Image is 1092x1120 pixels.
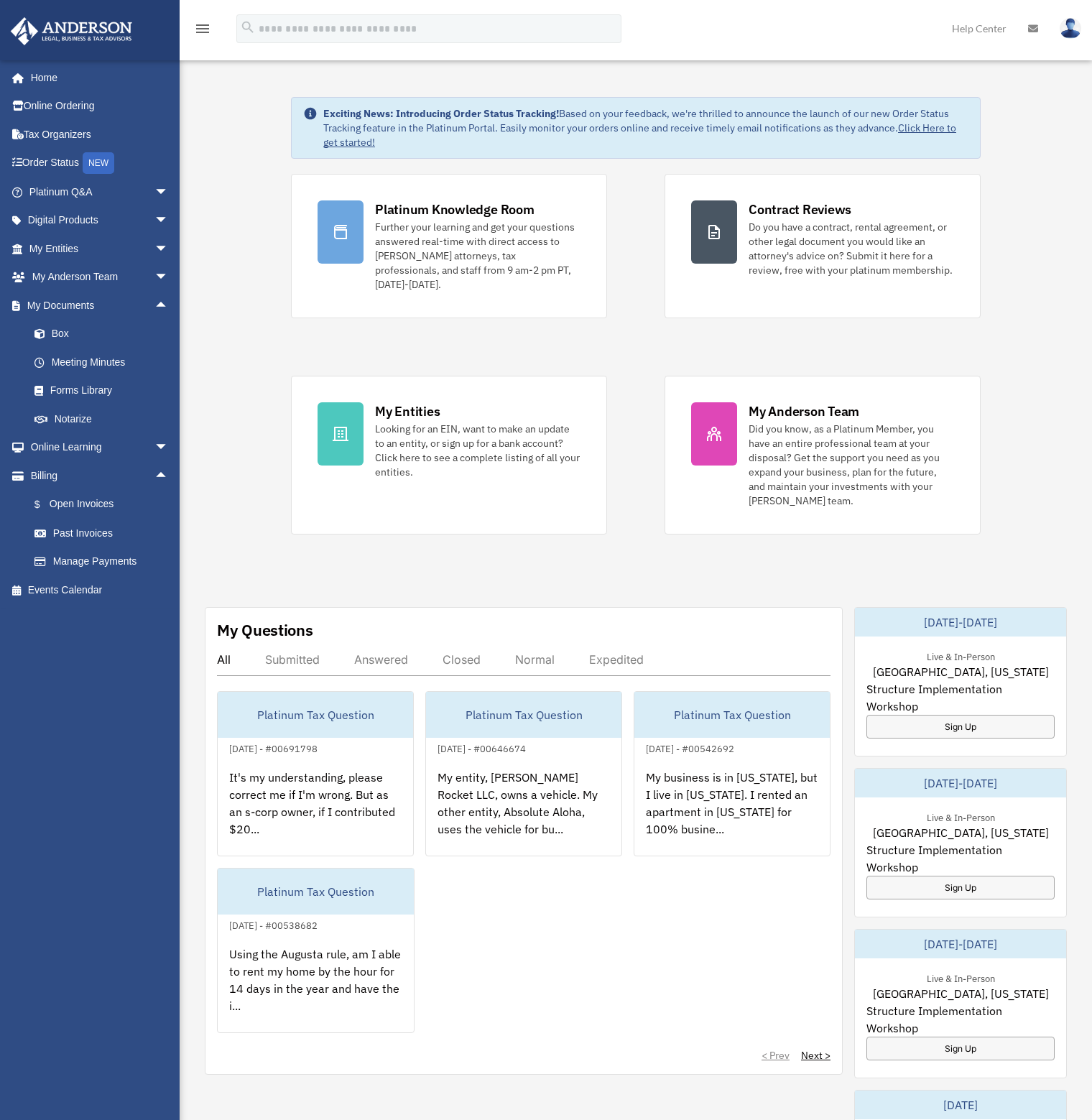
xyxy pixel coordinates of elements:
a: Manage Payments [20,547,190,576]
div: Looking for an EIN, want to make an update to an entity, or sign up for a bank account? Click her... [375,422,580,479]
div: [DATE] - #00691798 [218,740,329,755]
a: menu [194,25,211,37]
a: Click Here to get started! [323,121,956,149]
div: NEW [83,152,114,174]
a: Sign Up [866,715,1055,739]
div: My Anderson Team [749,402,859,420]
div: My entity, [PERSON_NAME] Rocket LLC, owns a vehicle. My other entity, Absolute Aloha, uses the ve... [426,757,621,869]
div: It's my understanding, please correct me if I'm wrong. But as an s-corp owner, if I contributed $... [218,757,413,869]
div: Based on your feedback, we're thrilled to announce the launch of our new Order Status Tracking fe... [323,106,968,149]
div: [DATE]-[DATE] [855,769,1066,797]
a: My Entitiesarrow_drop_down [10,234,190,263]
span: Structure Implementation Workshop [866,841,1055,876]
a: Platinum Knowledge Room Further your learning and get your questions answered real-time with dire... [291,174,607,318]
a: Events Calendar [10,575,190,604]
a: Meeting Minutes [20,348,190,376]
a: Digital Productsarrow_drop_down [10,206,190,235]
div: Platinum Tax Question [634,692,830,738]
div: [DATE] - #00542692 [634,740,746,755]
a: Next > [801,1048,830,1063]
div: My business is in [US_STATE], but I live in [US_STATE]. I rented an apartment in [US_STATE] for 1... [634,757,830,869]
a: My Anderson Team Did you know, as a Platinum Member, you have an entire professional team at your... [665,376,981,534]
span: $ [42,496,50,514]
div: Further your learning and get your questions answered real-time with direct access to [PERSON_NAM... [375,220,580,292]
a: $Open Invoices [20,490,190,519]
div: My Entities [375,402,440,420]
div: All [217,652,231,667]
div: Platinum Tax Question [218,692,413,738]
a: Platinum Tax Question[DATE] - #00538682Using the Augusta rule, am I able to rent my home by the h... [217,868,415,1033]
div: Answered [354,652,408,667]
div: Submitted [265,652,320,667]
a: Billingarrow_drop_up [10,461,190,490]
a: Sign Up [866,1037,1055,1060]
div: Normal [515,652,555,667]
span: [GEOGRAPHIC_DATA], [US_STATE] [873,985,1049,1002]
i: search [240,19,256,35]
span: arrow_drop_down [154,263,183,292]
a: Online Ordering [10,92,190,121]
a: Forms Library [20,376,190,405]
img: Anderson Advisors Platinum Portal [6,17,136,45]
div: [DATE] [855,1091,1066,1119]
span: Structure Implementation Workshop [866,680,1055,715]
a: Platinum Tax Question[DATE] - #00646674My entity, [PERSON_NAME] Rocket LLC, owns a vehicle. My ot... [425,691,622,856]
img: User Pic [1060,18,1081,39]
div: Closed [443,652,481,667]
span: arrow_drop_down [154,433,183,463]
span: [GEOGRAPHIC_DATA], [US_STATE] [873,824,1049,841]
i: menu [194,20,211,37]
a: Past Invoices [20,519,190,547]
a: My Entities Looking for an EIN, want to make an update to an entity, or sign up for a bank accoun... [291,376,607,534]
div: Expedited [589,652,644,667]
div: Platinum Knowledge Room [375,200,535,218]
a: Online Learningarrow_drop_down [10,433,190,462]
div: Platinum Tax Question [426,692,621,738]
a: Order StatusNEW [10,149,190,178]
a: My Documentsarrow_drop_up [10,291,190,320]
div: [DATE] - #00646674 [426,740,537,755]
div: Live & In-Person [915,809,1007,824]
div: Did you know, as a Platinum Member, you have an entire professional team at your disposal? Get th... [749,422,954,508]
a: Sign Up [866,876,1055,899]
div: Live & In-Person [915,970,1007,985]
div: My Questions [217,619,313,641]
a: Platinum Tax Question[DATE] - #00542692My business is in [US_STATE], but I live in [US_STATE]. I ... [634,691,830,856]
span: [GEOGRAPHIC_DATA], [US_STATE] [873,663,1049,680]
span: arrow_drop_up [154,461,183,491]
a: Platinum Q&Aarrow_drop_down [10,177,190,206]
a: Home [10,63,183,92]
span: arrow_drop_down [154,206,183,236]
div: Do you have a contract, rental agreement, or other legal document you would like an attorney's ad... [749,220,954,277]
a: My Anderson Teamarrow_drop_down [10,263,190,292]
div: Using the Augusta rule, am I able to rent my home by the hour for 14 days in the year and have th... [218,934,414,1046]
div: [DATE] - #00538682 [218,917,329,932]
a: Notarize [20,404,190,433]
a: Tax Organizers [10,120,190,149]
span: Structure Implementation Workshop [866,1002,1055,1037]
span: arrow_drop_down [154,234,183,264]
strong: Exciting News: Introducing Order Status Tracking! [323,107,559,120]
a: Contract Reviews Do you have a contract, rental agreement, or other legal document you would like... [665,174,981,318]
div: Contract Reviews [749,200,851,218]
a: Platinum Tax Question[DATE] - #00691798It's my understanding, please correct me if I'm wrong. But... [217,691,414,856]
a: Box [20,320,190,348]
div: Platinum Tax Question [218,869,414,915]
div: [DATE]-[DATE] [855,930,1066,958]
span: arrow_drop_up [154,291,183,320]
span: arrow_drop_down [154,177,183,207]
div: Live & In-Person [915,648,1007,663]
div: [DATE]-[DATE] [855,608,1066,637]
